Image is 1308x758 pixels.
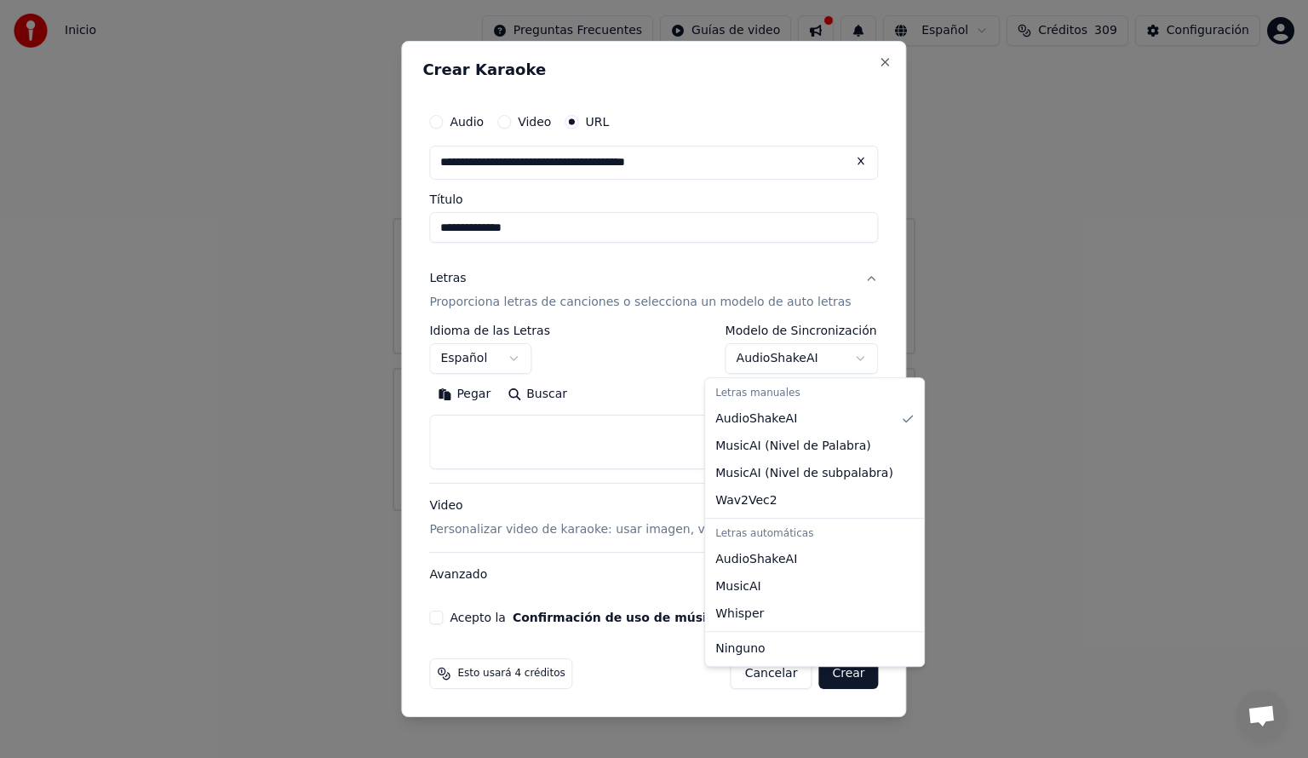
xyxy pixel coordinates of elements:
[708,382,921,405] div: Letras manuales
[715,492,777,509] span: Wav2Vec2
[715,465,893,482] span: MusicAI ( Nivel de subpalabra )
[715,411,797,428] span: AudioShakeAI
[715,551,797,568] span: AudioShakeAI
[715,438,871,455] span: MusicAI ( Nivel de Palabra )
[715,640,765,658] span: Ninguno
[715,578,761,595] span: MusicAI
[715,606,764,623] span: Whisper
[708,522,921,546] div: Letras automáticas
